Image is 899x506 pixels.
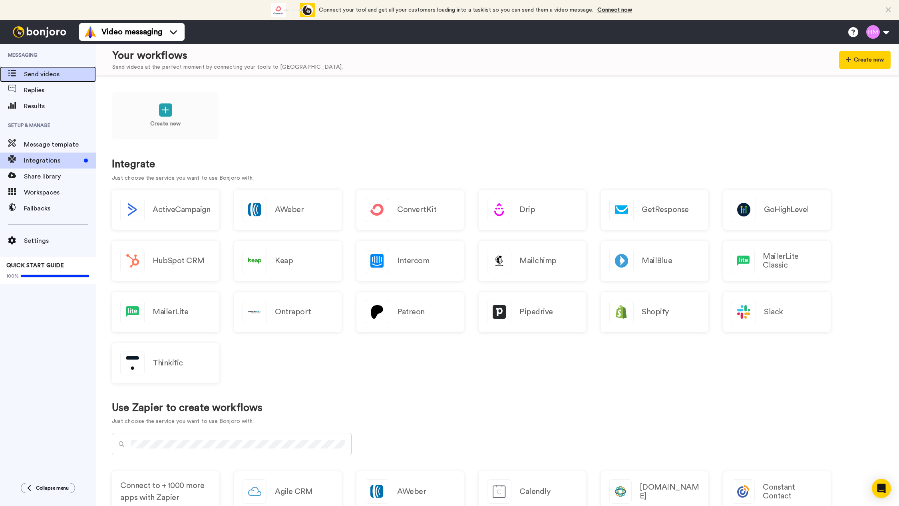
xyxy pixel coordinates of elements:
span: Results [24,101,96,111]
img: logo_patreon.svg [365,300,389,324]
img: bj-logo-header-white.svg [10,26,70,38]
h2: Patreon [397,308,425,316]
span: QUICK START GUIDE [6,263,64,268]
h2: Pipedrive [519,308,553,316]
a: GetResponse [601,190,708,230]
a: MailBlue [601,241,708,281]
span: Collapse menu [36,485,69,491]
h2: [DOMAIN_NAME] [640,483,700,500]
p: Just choose the service you want to use Bonjoro with. [112,417,263,426]
h2: Mailchimp [519,256,557,265]
img: logo_getresponse.svg [610,198,633,222]
img: logo_aweber.svg [243,198,267,222]
span: Send videos [24,69,96,79]
div: animation [271,3,315,17]
div: Your workflows [112,48,343,63]
a: AWeber [234,190,342,230]
a: Patreon [356,292,464,332]
h2: Calendly [519,487,550,496]
a: Slack [723,292,831,332]
button: ActiveCampaign [112,190,219,230]
h2: Drip [519,205,535,214]
span: Connect your tool and get all your customers loading into a tasklist so you can send them a video... [319,7,593,13]
h2: Thinkific [153,359,183,367]
img: logo_keap.svg [243,249,267,273]
div: Send videos at the perfect moment by connecting your tools to [GEOGRAPHIC_DATA]. [112,63,343,71]
p: Just choose the service you want to use Bonjoro with. [112,174,883,183]
span: Connect to + 1000 more apps with Zapier [120,480,211,504]
img: logo_aweber.svg [365,480,389,503]
button: Collapse menu [21,483,75,493]
h2: Slack [764,308,783,316]
h2: Constant Contact [763,483,822,500]
h1: Integrate [112,159,883,170]
span: Message template [24,140,96,149]
h2: Shopify [642,308,669,316]
a: GoHighLevel [723,190,831,230]
img: logo_convertkit.svg [365,198,389,222]
span: Share library [24,172,96,181]
img: logo_mailchimp.svg [487,249,511,273]
a: ConvertKit [356,190,464,230]
img: logo_mailblue.png [610,249,633,273]
h2: GetResponse [642,205,689,214]
img: logo_activecampaign.svg [121,198,144,222]
h2: GoHighLevel [764,205,809,214]
button: Create new [839,51,891,69]
p: Create new [150,120,181,128]
span: Replies [24,85,96,95]
img: logo_constant_contact.svg [732,480,754,503]
h2: ConvertKit [397,205,436,214]
h2: Keap [275,256,293,265]
h2: AWeber [397,487,426,496]
h2: Intercom [397,256,429,265]
a: Thinkific [112,343,219,383]
img: logo_mailerlite.svg [121,300,144,324]
h2: MailerLite [153,308,188,316]
img: logo_calendly.svg [487,480,511,503]
img: logo_pipedrive.png [487,300,511,324]
img: logo_hubspot.svg [121,249,144,273]
h2: AWeber [275,205,304,214]
a: Mailchimp [479,241,586,281]
a: Keap [234,241,342,281]
img: logo_thinkific.svg [121,351,144,375]
a: Shopify [601,292,708,332]
a: Connect now [597,7,632,13]
h2: ActiveCampaign [153,205,210,214]
h2: HubSpot CRM [153,256,205,265]
div: Open Intercom Messenger [872,479,891,498]
a: Ontraport [234,292,342,332]
span: 100% [6,273,19,279]
a: Intercom [356,241,464,281]
span: Integrations [24,156,81,165]
span: Video messaging [101,26,162,38]
h2: MailBlue [642,256,672,265]
img: logo_intercom.svg [365,249,389,273]
a: Drip [479,190,586,230]
a: HubSpot CRM [112,241,219,281]
span: Workspaces [24,188,96,197]
img: logo_ontraport.svg [243,300,267,324]
a: MailerLite Classic [723,241,831,281]
h1: Use Zapier to create workflows [112,402,263,414]
img: logo_slack.svg [732,300,756,324]
img: logo_gohighlevel.png [732,198,756,222]
span: Fallbacks [24,204,96,213]
h2: Agile CRM [275,487,313,496]
a: Create new [112,92,219,140]
img: logo_agile_crm.svg [243,480,267,503]
img: logo_closecom.svg [610,480,631,503]
h2: Ontraport [275,308,311,316]
img: logo_drip.svg [487,198,511,222]
a: Pipedrive [479,292,586,332]
a: MailerLite [112,292,219,332]
img: logo_shopify.svg [610,300,633,324]
h2: MailerLite Classic [763,252,822,270]
img: vm-color.svg [84,26,97,38]
img: logo_mailerlite.svg [732,249,754,273]
span: Settings [24,236,96,246]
